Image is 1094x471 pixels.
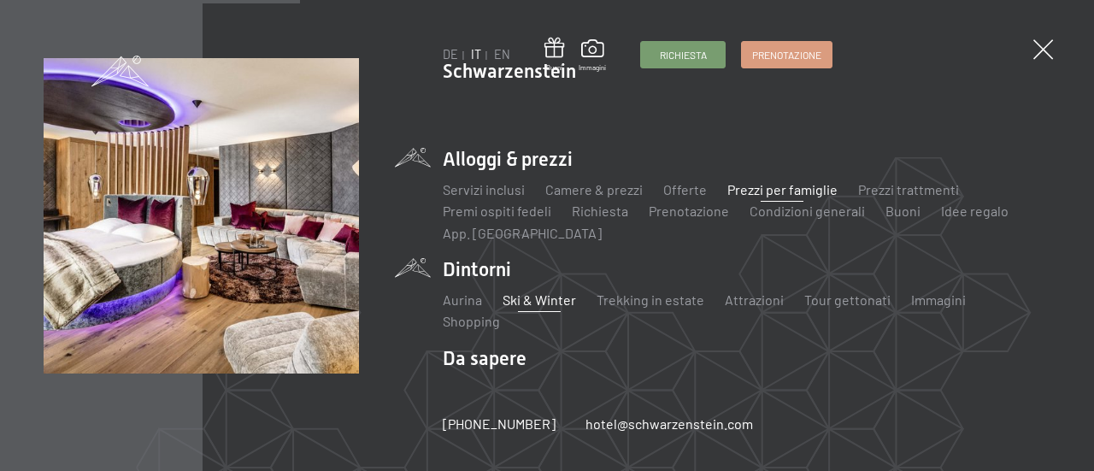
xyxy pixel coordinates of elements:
a: Premi ospiti fedeli [443,203,551,219]
a: Servizi inclusi [443,181,525,197]
a: Idee regalo [941,203,1009,219]
a: Trekking in estate [597,291,704,308]
a: Aurina [443,291,482,308]
a: Camere & prezzi [545,181,643,197]
a: EN [494,47,510,62]
span: Immagini [579,63,606,73]
a: Ski & Winter [503,291,576,308]
a: Richiesta [572,203,628,219]
a: [PHONE_NUMBER] [443,415,556,433]
a: DE [443,47,458,62]
a: Prezzi per famiglie [727,181,838,197]
span: Prenotazione [752,48,821,62]
span: Buoni [544,63,564,73]
a: IT [471,47,481,62]
a: App. [GEOGRAPHIC_DATA] [443,225,602,241]
a: Richiesta [641,42,725,68]
span: [PHONE_NUMBER] [443,415,556,432]
a: Offerte [663,181,707,197]
a: Prezzi trattmenti [858,181,959,197]
a: Buoni [885,203,920,219]
span: Richiesta [660,48,707,62]
a: Immagini [911,291,966,308]
a: Prenotazione [742,42,832,68]
a: Prenotazione [649,203,729,219]
a: Buoni [544,38,564,73]
a: Shopping [443,313,500,329]
a: Tour gettonati [804,291,891,308]
a: Attrazioni [725,291,784,308]
a: Immagini [579,39,606,72]
a: hotel@schwarzenstein.com [585,415,753,433]
a: Condizioni generali [750,203,865,219]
